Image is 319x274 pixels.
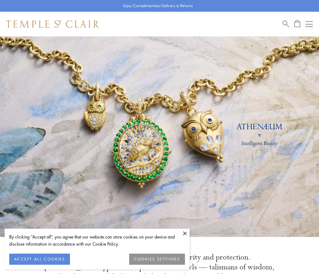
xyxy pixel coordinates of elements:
[123,3,193,9] p: Enjoy Complimentary Delivery & Returns
[294,20,300,28] a: Open Shopping Bag
[9,233,185,247] div: By clicking “Accept all”, you agree that our website can store cookies on your device and disclos...
[305,20,313,28] button: Open navigation
[6,20,99,28] img: Temple St. Clair
[9,254,70,265] button: ACCEPT ALL COOKIES
[129,254,185,265] button: COOKIES SETTINGS
[283,20,289,28] a: Search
